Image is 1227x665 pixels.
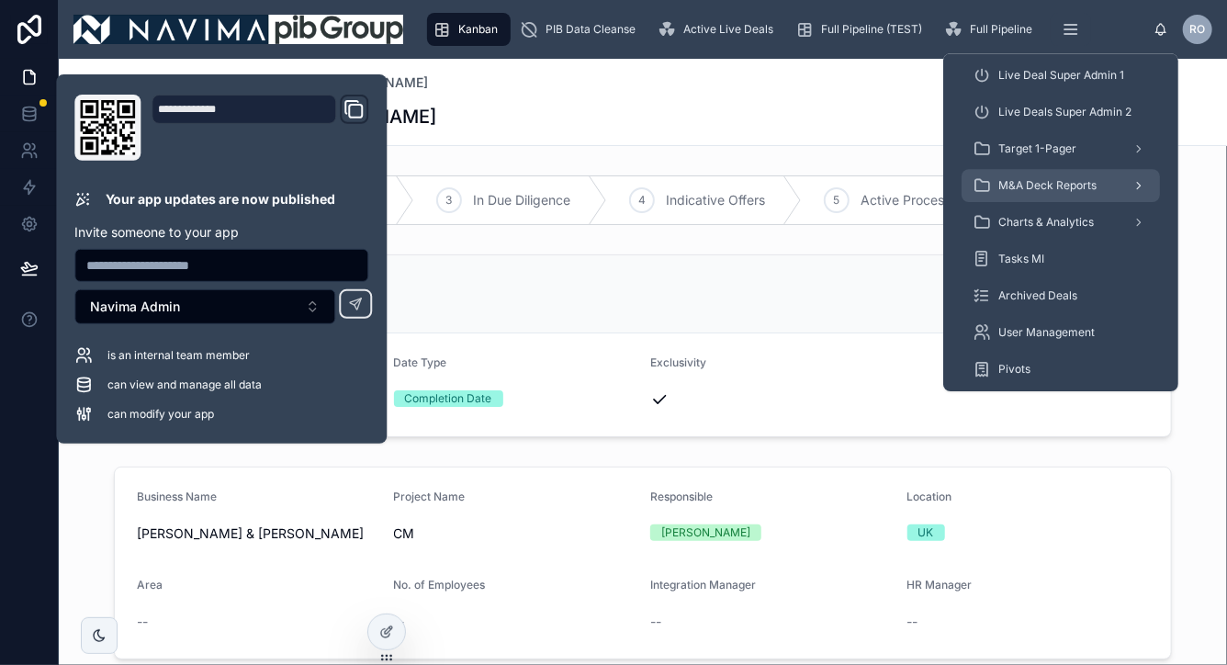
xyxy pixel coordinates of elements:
[962,96,1160,129] a: Live Deals Super Admin 2
[970,22,1032,37] span: Full Pipeline
[458,22,498,37] span: Kanban
[998,178,1097,193] span: M&A Deck Reports
[652,13,786,46] a: Active Live Deals
[74,223,368,242] p: Invite someone to your app
[962,59,1160,92] a: Live Deal Super Admin 1
[473,191,570,209] span: In Due Diligence
[546,22,636,37] span: PIB Data Cleanse
[394,524,636,543] span: CM
[962,206,1160,239] a: Charts & Analytics
[650,578,756,592] span: Integration Manager
[998,252,1044,266] span: Tasks MI
[446,193,453,208] span: 3
[427,13,511,46] a: Kanban
[790,13,935,46] a: Full Pipeline (TEST)
[998,325,1095,340] span: User Management
[152,95,368,161] div: Domain and Custom Link
[638,193,646,208] span: 4
[394,355,447,369] span: Date Type
[107,348,250,363] span: is an internal team member
[106,190,335,209] p: Your app updates are now published
[962,353,1160,386] a: Pivots
[650,613,661,631] span: --
[394,490,466,503] span: Project Name
[394,578,486,592] span: No. of Employees
[650,355,706,369] span: Exclusivity
[394,613,405,631] span: --
[514,13,648,46] a: PIB Data Cleanse
[907,578,973,592] span: HR Manager
[1190,22,1206,37] span: RO
[137,578,163,592] span: Area
[918,524,934,541] div: UK
[137,490,217,503] span: Business Name
[137,524,379,543] span: [PERSON_NAME] & [PERSON_NAME]
[666,191,765,209] span: Indicative Offers
[907,490,952,503] span: Location
[962,169,1160,202] a: M&A Deck Reports
[74,289,335,324] button: Select Button
[998,288,1077,303] span: Archived Deals
[962,279,1160,312] a: Archived Deals
[107,407,214,422] span: can modify your app
[650,490,713,503] span: Responsible
[943,53,1178,391] div: scrollable content
[998,68,1124,83] span: Live Deal Super Admin 1
[998,141,1076,156] span: Target 1-Pager
[962,316,1160,349] a: User Management
[907,613,918,631] span: --
[962,242,1160,276] a: Tasks MI
[661,524,750,541] div: [PERSON_NAME]
[998,362,1030,377] span: Pivots
[861,191,964,209] span: Active Processes
[90,298,180,316] span: Navima Admin
[73,15,403,44] img: App logo
[107,378,262,392] span: can view and manage all data
[821,22,922,37] span: Full Pipeline (TEST)
[962,132,1160,165] a: Target 1-Pager
[998,215,1094,230] span: Charts & Analytics
[939,13,1045,46] a: Full Pipeline
[683,22,773,37] span: Active Live Deals
[998,105,1131,119] span: Live Deals Super Admin 2
[834,193,840,208] span: 5
[137,613,148,631] span: --
[418,9,1154,50] div: scrollable content
[405,390,492,407] div: Completion Date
